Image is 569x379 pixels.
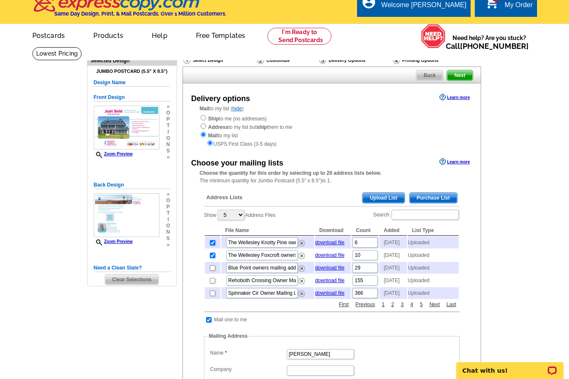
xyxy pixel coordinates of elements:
[363,193,404,203] span: Upload List
[445,301,458,308] a: Last
[408,225,459,236] th: List Type
[183,56,256,67] div: Select Design
[392,56,467,64] div: Printing Options
[408,249,459,261] td: Uploaded
[183,169,481,184] div: The minimum quantity for Jumbo Postcard (5.5" x 8.5")is 1.
[200,170,381,176] strong: Choose the quantity for this order by selecting up to 20 address lists below.
[408,287,459,299] td: Uploaded
[447,70,472,80] span: Next
[94,79,170,87] h5: Design Name
[381,1,466,13] div: Welcome [PERSON_NAME]
[299,238,305,244] a: Remove this list
[183,105,481,148] div: to my list ( )
[217,210,244,220] select: ShowAddress Files
[315,278,344,283] a: download file
[380,301,387,308] a: 1
[410,193,457,203] span: Purchase List
[439,94,470,101] a: Learn more
[166,154,170,160] span: »
[166,135,170,141] span: o
[389,301,396,308] a: 2
[446,42,529,51] span: Call
[233,106,242,112] a: hide
[408,237,459,248] td: Uploaded
[451,352,569,379] iframe: LiveChat chat widget
[256,56,318,64] div: Customize
[505,1,533,13] div: My Order
[183,56,191,64] img: Select Design
[214,315,248,324] td: Mail one to me
[257,124,267,130] strong: ship
[166,223,170,229] span: o
[204,209,276,221] label: Show Address Files
[299,291,305,297] img: delete.png
[54,11,226,17] h4: Same Day Design, Print, & Mail Postcards. Over 1 Million Customers.
[94,193,159,237] img: small-thumb.jpg
[200,139,464,148] div: USPS First Class (3-5 days)
[299,276,305,282] a: Remove this list
[166,235,170,242] span: s
[166,141,170,148] span: n
[318,56,392,67] div: Delivery Options
[208,116,219,122] strong: Ship
[166,242,170,248] span: »
[393,56,400,64] img: Printing Options & Summary
[408,301,416,308] a: 4
[191,157,283,169] div: Choose your mailing lists
[315,240,344,246] a: download file
[373,209,459,221] label: Search:
[166,116,170,123] span: p
[299,251,305,257] a: Remove this list
[200,114,464,148] div: to me (no addresses) to my list but them to me to my list
[166,210,170,216] span: t
[94,69,170,74] h4: Jumbo Postcard (5.5" x 8.5")
[319,56,326,64] img: Delivery Options
[439,158,470,165] a: Learn more
[94,152,133,156] a: Zoom Preview
[421,24,446,48] img: help
[379,287,407,299] td: [DATE]
[408,275,459,286] td: Uploaded
[446,34,533,51] span: Need help? Are you stuck?
[299,289,305,295] a: Remove this list
[166,129,170,135] span: i
[379,275,407,286] td: [DATE]
[210,349,286,357] label: Name
[299,253,305,259] img: delete.png
[379,249,407,261] td: [DATE]
[299,240,305,246] img: delete.png
[418,301,425,308] a: 5
[416,70,443,81] a: Back
[19,25,79,45] a: Postcards
[352,225,378,236] th: Count
[315,252,344,258] a: download file
[80,25,137,45] a: Products
[392,210,459,220] input: Search:
[94,239,133,244] a: Zoom Preview
[166,229,170,235] span: n
[87,56,177,64] div: Selected Design
[221,225,315,236] th: File Name
[299,264,305,270] a: Remove this list
[408,262,459,274] td: Uploaded
[206,194,243,201] span: Address Lists
[315,225,351,236] th: Download
[94,106,159,149] img: small-thumb.jpg
[166,198,170,204] span: o
[353,301,377,308] a: Previous
[315,290,344,296] a: download file
[427,301,442,308] a: Next
[200,106,209,112] strong: Mail
[315,265,344,271] a: download file
[94,181,170,189] h5: Back Design
[337,301,351,308] a: First
[138,25,181,45] a: Help
[379,225,407,236] th: Added
[210,366,286,373] label: Company
[166,216,170,223] span: i
[183,25,259,45] a: Free Templates
[105,275,159,285] span: Clear Selections
[191,93,250,104] div: Delivery options
[379,237,407,248] td: [DATE]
